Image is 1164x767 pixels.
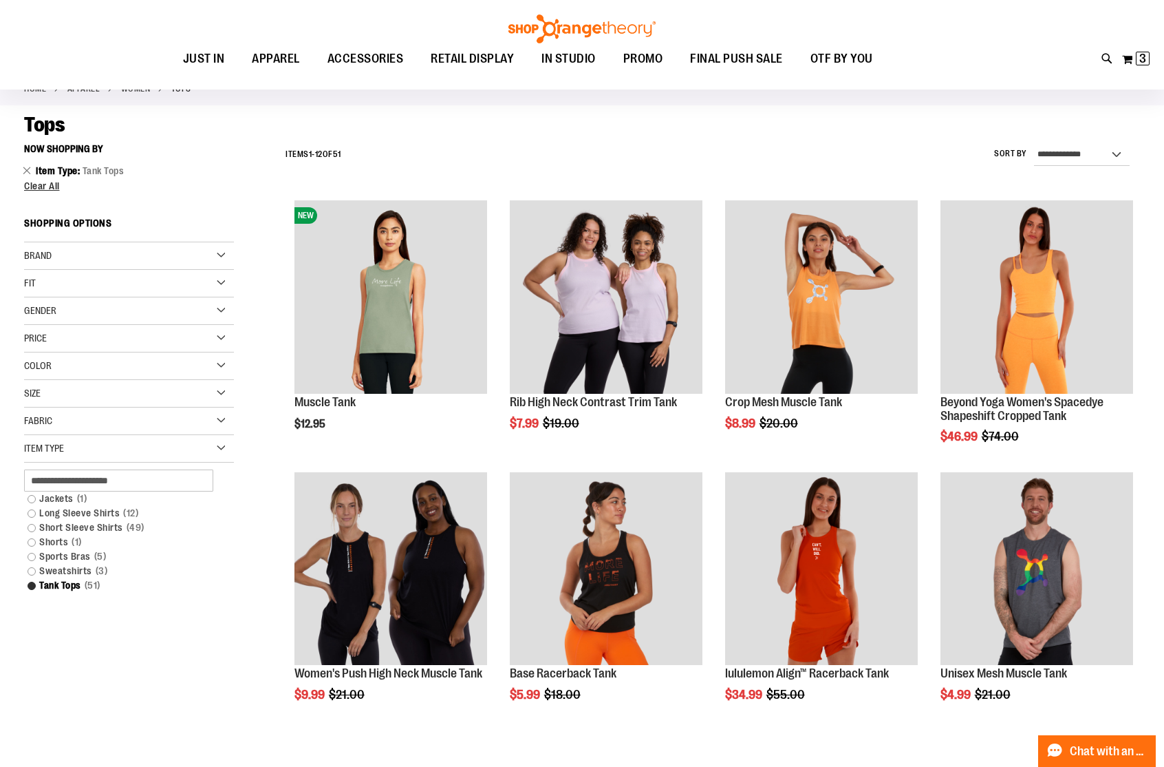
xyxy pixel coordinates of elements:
[294,395,356,409] a: Muscle Tank
[120,506,142,521] span: 12
[21,564,222,578] a: Sweatshirts3
[24,137,110,160] button: Now Shopping by
[1139,52,1146,65] span: 3
[294,666,482,680] a: Women's Push High Neck Muscle Tank
[294,688,327,702] span: $9.99
[503,193,709,465] div: product
[36,165,83,176] span: Item Type
[327,43,404,74] span: ACCESSORIES
[24,443,64,454] span: Item Type
[68,535,85,549] span: 1
[74,492,91,506] span: 1
[294,207,317,224] span: NEW
[766,688,807,702] span: $55.00
[431,43,514,74] span: RETAIL DISPLAY
[690,43,783,74] span: FINAL PUSH SALE
[975,688,1013,702] span: $21.00
[288,465,494,737] div: product
[725,395,842,409] a: Crop Mesh Muscle Tank
[83,165,125,176] span: Tank Tops
[238,43,314,74] a: APPAREL
[510,472,702,665] img: Product image for Base Racerback Tank
[623,43,663,74] span: PROMO
[24,305,56,316] span: Gender
[169,43,239,75] a: JUST IN
[21,521,222,535] a: Short Sleeve Shirts49
[934,465,1140,737] div: product
[940,666,1067,680] a: Unisex Mesh Muscle Tank
[940,395,1103,423] a: Beyond Yoga Women's Spacedye Shapeshift Cropped Tank
[285,144,341,165] h2: Items - of
[994,148,1027,160] label: Sort By
[510,472,702,667] a: Product image for Base Racerback Tank
[718,465,925,737] div: product
[329,688,367,702] span: $21.00
[24,388,41,399] span: Size
[510,200,702,393] img: Rib Tank w/ Contrast Binding primary image
[123,521,148,535] span: 49
[940,472,1133,665] img: Product image for Unisex Mesh Muscle Tank
[940,430,980,443] span: $46.99
[510,395,677,409] a: Rib High Neck Contrast Trim Tank
[725,472,918,667] a: Product image for lululemon Align™ Racerback Tank
[417,43,528,75] a: RETAIL DISPLAY
[676,43,797,75] a: FINAL PUSH SALE
[541,43,596,74] span: IN STUDIO
[510,666,616,680] a: Base Racerback Tank
[24,360,52,371] span: Color
[725,200,918,393] img: Crop Mesh Muscle Tank primary image
[610,43,677,75] a: PROMO
[510,417,541,430] span: $7.99
[1070,745,1147,758] span: Chat with an Expert
[294,472,487,665] img: Product image for Push High Neck Muscle Tank
[797,43,887,75] a: OTF BY YOU
[725,666,889,680] a: lululemon Align™ Racerback Tank
[288,193,494,465] div: product
[940,200,1133,395] a: Product image for Beyond Yoga Womens Spacedye Shapeshift Cropped Tank
[91,549,110,564] span: 5
[294,200,487,395] a: Muscle TankNEW
[333,149,341,159] span: 51
[183,43,225,74] span: JUST IN
[725,200,918,395] a: Crop Mesh Muscle Tank primary image
[510,688,542,702] span: $5.99
[21,506,222,521] a: Long Sleeve Shirts12
[24,180,60,191] span: Clear All
[92,564,111,578] span: 3
[24,181,234,191] a: Clear All
[24,113,65,136] span: Tops
[294,418,327,430] span: $12.95
[1038,735,1156,767] button: Chat with an Expert
[315,149,323,159] span: 12
[940,200,1133,393] img: Product image for Beyond Yoga Womens Spacedye Shapeshift Cropped Tank
[510,200,702,395] a: Rib Tank w/ Contrast Binding primary image
[21,549,222,564] a: Sports Bras5
[294,200,487,393] img: Muscle Tank
[544,688,583,702] span: $18.00
[506,14,658,43] img: Shop Orangetheory
[940,472,1133,667] a: Product image for Unisex Mesh Muscle Tank
[982,430,1021,443] span: $74.00
[21,492,222,506] a: Jackets1
[725,417,757,430] span: $8.99
[725,688,764,702] span: $34.99
[21,535,222,549] a: Shorts1
[314,43,418,75] a: ACCESSORIES
[294,472,487,667] a: Product image for Push High Neck Muscle Tank
[24,250,52,261] span: Brand
[503,465,709,737] div: product
[24,211,234,242] strong: Shopping Options
[543,417,581,430] span: $19.00
[21,578,222,593] a: Tank Tops51
[81,578,104,593] span: 51
[934,193,1140,479] div: product
[725,472,918,665] img: Product image for lululemon Align™ Racerback Tank
[24,415,52,426] span: Fabric
[759,417,800,430] span: $20.00
[252,43,300,74] span: APPAREL
[940,688,973,702] span: $4.99
[309,149,312,159] span: 1
[24,277,36,288] span: Fit
[810,43,873,74] span: OTF BY YOU
[528,43,610,75] a: IN STUDIO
